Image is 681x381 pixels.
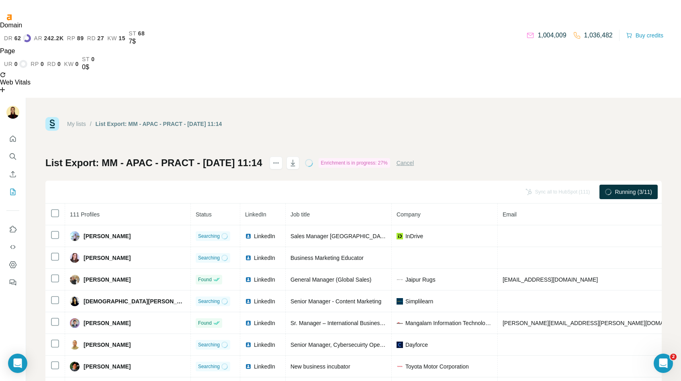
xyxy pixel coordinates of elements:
[64,61,74,67] span: kw
[84,276,131,284] span: [PERSON_NAME]
[45,117,59,131] img: Surfe Logo
[14,61,18,67] span: 0
[67,121,86,127] a: My lists
[254,319,275,327] span: LinkedIn
[290,276,372,283] span: General Manager (Global Sales)
[6,167,19,181] button: Enrich CSV
[31,61,44,67] a: rp0
[4,35,13,41] span: dr
[290,211,310,218] span: Job title
[129,30,136,37] span: st
[84,297,186,305] span: [DEMOGRAPHIC_DATA][PERSON_NAME]
[254,232,275,240] span: LinkedIn
[254,254,275,262] span: LinkedIn
[70,362,80,371] img: Avatar
[670,354,677,360] span: 2
[8,354,27,373] div: Open Intercom Messenger
[397,159,414,167] button: Cancel
[82,56,90,62] span: st
[41,61,44,67] span: 0
[34,35,64,41] a: ar242.2K
[245,211,266,218] span: LinkedIn
[198,363,220,370] span: Searching
[47,61,61,67] a: rd0
[245,255,252,261] img: LinkedIn logo
[405,362,469,371] span: Toyota Motor Corporation
[319,158,390,168] div: Enrichment is in progress: 27%
[397,211,421,218] span: Company
[97,35,104,41] span: 27
[405,341,428,349] span: Dayforce
[70,211,100,218] span: 111 Profiles
[503,211,517,218] span: Email
[270,157,282,169] button: actions
[198,276,212,283] span: Found
[45,157,262,169] h1: List Export: MM - APAC - PRACT - [DATE] 11:14
[6,106,19,119] img: Avatar
[254,341,275,349] span: LinkedIn
[245,342,252,348] img: LinkedIn logo
[245,298,252,305] img: LinkedIn logo
[198,233,220,240] span: Searching
[397,233,403,239] img: company-logo
[47,61,56,67] span: rd
[84,232,131,240] span: [PERSON_NAME]
[245,320,252,326] img: LinkedIn logo
[90,120,92,128] li: /
[405,319,493,327] span: Mangalam Information Technologies Private
[87,35,104,41] a: rd27
[290,255,364,261] span: Business Marketing Educator
[405,276,436,284] span: Jaipur Rugs
[397,320,403,326] img: company-logo
[6,222,19,237] button: Use Surfe on LinkedIn
[76,61,79,67] span: 0
[107,35,125,41] a: kw15
[67,35,76,41] span: rp
[290,233,420,239] span: Sales Manager [GEOGRAPHIC_DATA] (B2B Sales)
[254,362,275,371] span: LinkedIn
[4,34,31,42] a: dr62
[91,56,95,62] span: 0
[290,342,397,348] span: Senior Manager, Cybersecuirty Operations
[64,61,79,67] a: kw0
[6,132,19,146] button: Quick start
[14,35,21,41] span: 62
[70,231,80,241] img: Avatar
[84,362,131,371] span: [PERSON_NAME]
[84,254,131,262] span: [PERSON_NAME]
[70,297,80,306] img: Avatar
[584,31,613,40] p: 1,036,482
[4,61,13,67] span: ur
[254,276,275,284] span: LinkedIn
[615,188,652,196] span: Running (3/11)
[119,35,125,41] span: 15
[84,319,131,327] span: [PERSON_NAME]
[6,185,19,199] button: My lists
[70,253,80,263] img: Avatar
[198,298,220,305] span: Searching
[290,363,350,370] span: New business incubator
[138,30,145,37] span: 68
[82,56,95,62] a: st0
[84,341,131,349] span: [PERSON_NAME]
[6,275,19,290] button: Feedback
[70,340,80,350] img: Avatar
[397,298,403,305] img: company-logo
[96,120,222,128] div: List Export: MM - APAC - PRACT - [DATE] 11:14
[405,232,423,240] span: InDrive
[6,240,19,254] button: Use Surfe API
[77,35,84,41] span: 89
[6,149,19,164] button: Search
[4,60,27,68] a: ur0
[129,37,145,46] div: 7$
[290,320,417,326] span: Sr. Manager – International Business Development
[129,30,145,37] a: st68
[397,342,403,348] img: company-logo
[70,275,80,284] img: Avatar
[503,276,598,283] span: [EMAIL_ADDRESS][DOMAIN_NAME]
[397,276,403,283] img: company-logo
[107,35,117,41] span: kw
[397,363,403,370] img: company-logo
[245,276,252,283] img: LinkedIn logo
[198,254,220,262] span: Searching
